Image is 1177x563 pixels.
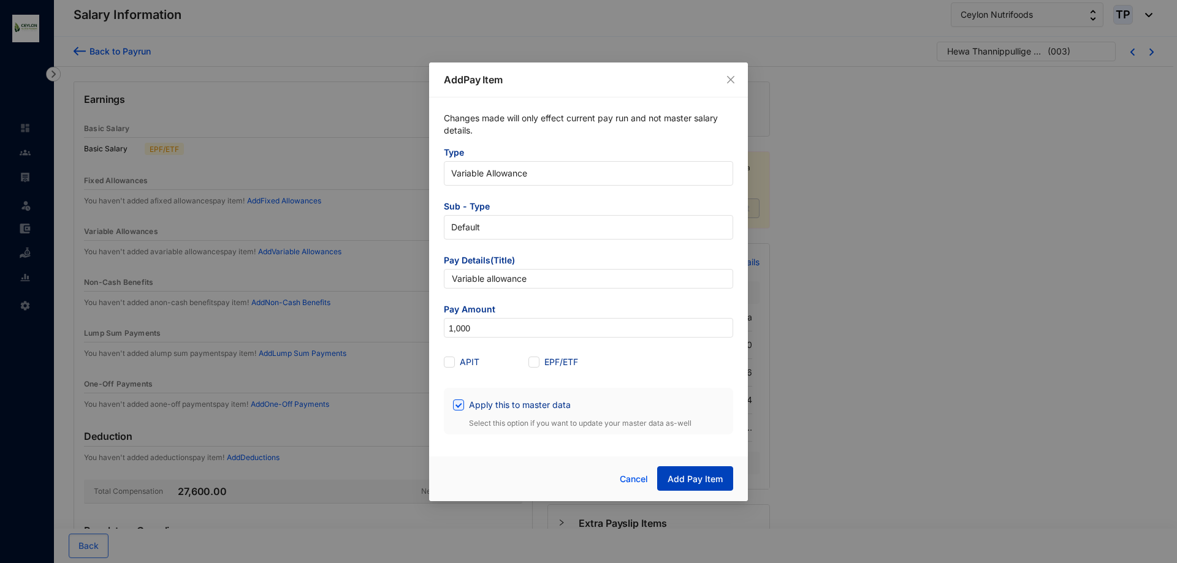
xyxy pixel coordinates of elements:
span: Variable Allowance [451,164,726,183]
button: Cancel [611,467,657,491]
span: Sub - Type [444,200,733,215]
button: Add Pay Item [657,466,733,491]
input: Amount [444,319,733,338]
input: Pay item title [444,269,733,289]
span: EPF/ETF [539,355,583,369]
span: Default [451,218,726,236]
span: Pay Details(Title) [444,254,733,269]
p: Select this option if you want to update your master data as-well [453,415,724,429]
span: close [726,75,736,85]
p: Changes made will only effect current pay run and not master salary details. [444,112,733,146]
span: APIT [455,355,484,369]
p: Add Pay Item [444,72,733,87]
button: Close [724,73,737,86]
span: Add Pay Item [668,473,723,485]
span: Cancel [620,472,648,486]
span: Apply this to master data [464,398,576,412]
span: Pay Amount [444,303,733,318]
span: Type [444,146,733,161]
